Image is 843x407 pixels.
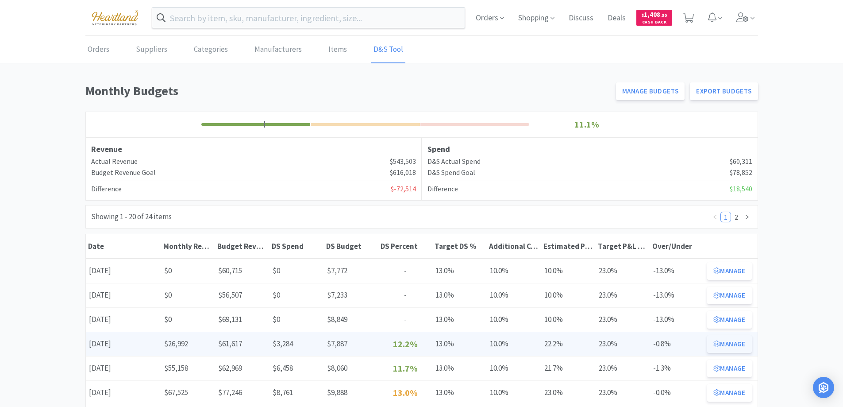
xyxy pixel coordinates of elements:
[91,211,172,223] div: Showing 1 - 20 of 24 items
[487,335,541,353] div: 10.0%
[381,337,430,351] p: 12.2%
[650,286,704,304] div: -13.0%
[164,339,188,349] span: $26,992
[650,359,704,377] div: -1.3%
[381,361,430,376] p: 11.7%
[487,286,541,304] div: 10.0%
[192,36,230,63] a: Categories
[91,183,122,195] h4: Difference
[489,241,539,251] div: Additional COS %
[218,388,242,397] span: $77,246
[487,384,541,402] div: 10.0%
[85,36,112,63] a: Orders
[435,241,485,251] div: Target DS %
[543,241,593,251] div: Estimated P&L COS %
[381,241,431,251] div: DS Percent
[273,339,293,349] span: $3,284
[86,359,161,377] div: [DATE]
[707,360,751,377] button: Manage
[327,290,347,300] span: $7,233
[596,262,650,280] div: 23.0%
[88,241,159,251] div: Date
[273,266,280,275] span: $0
[541,310,596,329] div: 10.0%
[371,36,405,63] a: D&S Tool
[596,335,650,353] div: 23.0%
[744,214,750,220] i: icon: right
[427,143,752,156] h3: Spend
[326,241,376,251] div: DS Budget
[598,241,648,251] div: Target P&L COS %
[427,183,458,195] h4: Difference
[707,262,751,280] button: Manage
[650,262,704,280] div: -13.0%
[252,36,304,63] a: Manufacturers
[326,36,349,63] a: Items
[707,384,751,402] button: Manage
[381,265,430,277] p: -
[432,262,487,280] div: 13.0%
[164,363,188,373] span: $55,158
[163,241,213,251] div: Monthly Revenue
[427,167,475,178] h4: D&S Spend Goal
[218,290,242,300] span: $56,507
[432,310,487,329] div: 13.0%
[720,212,731,222] li: 1
[596,359,650,377] div: 23.0%
[391,183,416,195] span: $-72,514
[218,339,242,349] span: $61,617
[91,143,416,156] h3: Revenue
[541,359,596,377] div: 21.7%
[164,290,172,300] span: $0
[721,212,731,222] a: 1
[390,167,416,178] span: $616,018
[86,262,161,280] div: [DATE]
[660,12,667,18] span: . 30
[616,82,685,100] button: Manage Budgets
[86,384,161,402] div: [DATE]
[650,310,704,329] div: -13.0%
[218,314,242,324] span: $69,131
[91,167,156,178] h4: Budget Revenue Goal
[327,388,347,397] span: $9,888
[710,212,720,222] li: Previous Page
[532,117,642,132] p: 11.1%
[164,388,188,397] span: $67,525
[86,335,161,353] div: [DATE]
[432,384,487,402] div: 13.0%
[642,12,644,18] span: $
[390,156,416,167] span: $543,503
[432,335,487,353] div: 13.0%
[327,363,347,373] span: $8,060
[707,335,751,353] button: Manage
[273,314,280,324] span: $0
[327,314,347,324] span: $8,849
[707,287,751,304] button: Manage
[487,262,541,280] div: 10.0%
[565,14,597,22] a: Discuss
[273,290,280,300] span: $0
[707,311,751,329] button: Manage
[742,212,752,222] li: Next Page
[596,384,650,402] div: 23.0%
[730,167,752,178] span: $78,852
[327,266,347,275] span: $7,772
[636,6,672,30] a: $1,408.30Cash Back
[541,335,596,353] div: 22.2%
[596,286,650,304] div: 23.0%
[731,212,742,222] li: 2
[730,156,752,167] span: $60,311
[427,156,481,167] h4: D&S Actual Spend
[85,81,611,101] h1: Monthly Budgets
[487,359,541,377] div: 10.0%
[217,241,267,251] div: Budget Revenue
[813,377,834,398] div: Open Intercom Messenger
[381,314,430,326] p: -
[432,286,487,304] div: 13.0%
[272,241,322,251] div: DS Spend
[91,156,138,167] h4: Actual Revenue
[86,310,161,329] div: [DATE]
[541,262,596,280] div: 10.0%
[541,286,596,304] div: 10.0%
[650,384,704,402] div: -0.0%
